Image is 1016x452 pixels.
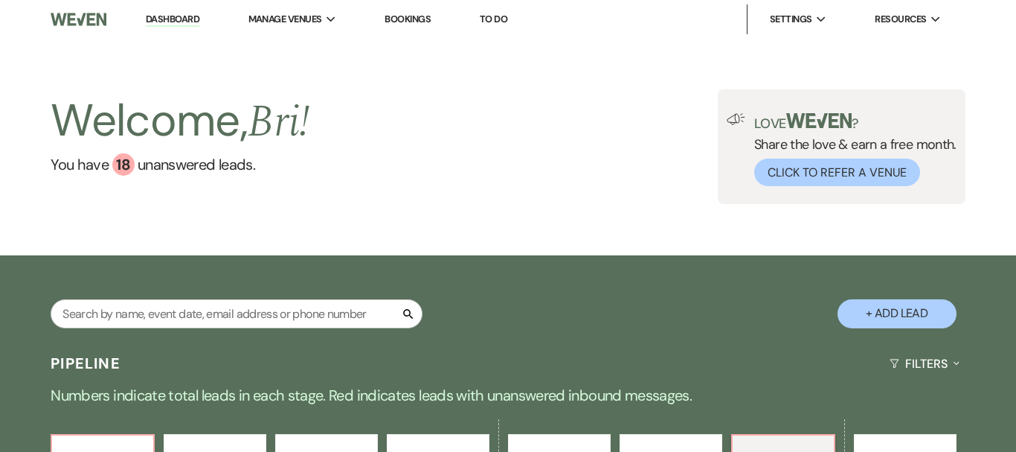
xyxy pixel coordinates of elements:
[51,89,309,153] h2: Welcome,
[884,344,965,383] button: Filters
[51,4,106,35] img: Weven Logo
[248,12,322,27] span: Manage Venues
[875,12,926,27] span: Resources
[786,113,852,128] img: weven-logo-green.svg
[770,12,812,27] span: Settings
[480,13,507,25] a: To Do
[754,159,920,186] button: Click to Refer a Venue
[727,113,745,125] img: loud-speaker-illustration.svg
[112,153,135,176] div: 18
[146,13,199,27] a: Dashboard
[51,353,120,374] h3: Pipeline
[248,88,309,156] span: Bri !
[837,299,956,328] button: + Add Lead
[745,113,956,186] div: Share the love & earn a free month.
[385,13,431,25] a: Bookings
[754,113,956,130] p: Love ?
[51,299,422,328] input: Search by name, event date, email address or phone number
[51,153,309,176] a: You have 18 unanswered leads.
